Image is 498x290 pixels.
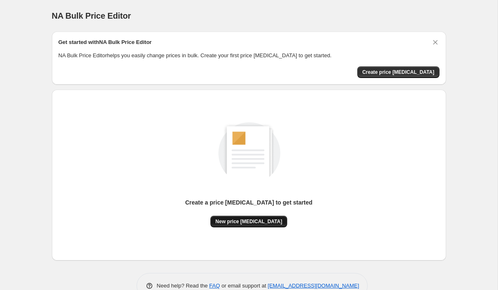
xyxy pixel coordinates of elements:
[215,218,282,225] span: New price [MEDICAL_DATA]
[362,69,435,76] span: Create price [MEDICAL_DATA]
[357,66,439,78] button: Create price change job
[185,198,312,207] p: Create a price [MEDICAL_DATA] to get started
[209,283,220,289] a: FAQ
[220,283,268,289] span: or email support at
[52,11,131,20] span: NA Bulk Price Editor
[268,283,359,289] a: [EMAIL_ADDRESS][DOMAIN_NAME]
[431,38,439,46] button: Dismiss card
[59,51,439,60] p: NA Bulk Price Editor helps you easily change prices in bulk. Create your first price [MEDICAL_DAT...
[210,216,287,227] button: New price [MEDICAL_DATA]
[59,38,152,46] h2: Get started with NA Bulk Price Editor
[157,283,210,289] span: Need help? Read the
